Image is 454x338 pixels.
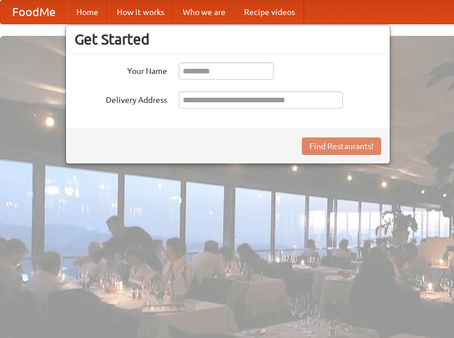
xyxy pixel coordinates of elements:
[75,62,167,77] label: Your Name
[1,1,67,24] a: FoodMe
[75,91,167,106] label: Delivery Address
[302,138,381,155] button: Find Restaurants!
[75,31,381,48] h3: Get Started
[67,1,108,24] a: Home
[235,1,304,24] a: Recipe videos
[108,1,174,24] a: How it works
[174,1,235,24] a: Who we are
